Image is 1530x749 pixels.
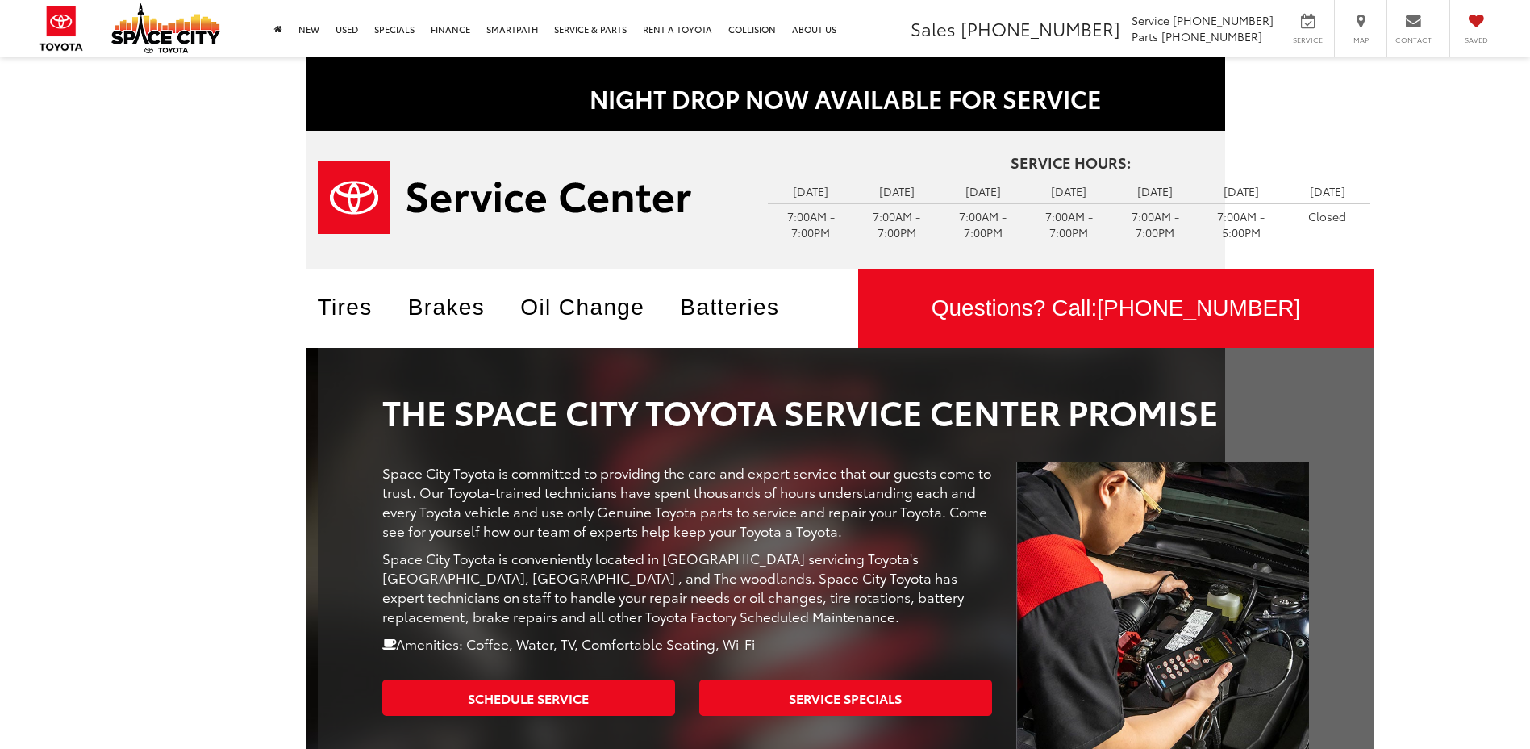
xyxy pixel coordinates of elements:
span: [PHONE_NUMBER] [1161,28,1262,44]
td: 7:00AM - 7:00PM [940,203,1026,245]
td: [DATE] [1112,179,1199,203]
a: Questions? Call:[PHONE_NUMBER] [858,269,1374,348]
h2: NIGHT DROP NOW AVAILABLE FOR SERVICE [318,85,1374,111]
p: Space City Toyota is committed to providing the care and expert service that our guests come to t... [382,462,993,540]
span: Service [1132,12,1169,28]
h2: The Space City Toyota Service Center Promise [382,392,1310,429]
img: Service Center | Space City Toyota in Humble TX [318,161,691,234]
td: [DATE] [940,179,1026,203]
td: Closed [1284,203,1370,228]
span: [PHONE_NUMBER] [961,15,1120,41]
td: [DATE] [768,179,854,203]
td: 7:00AM - 5:00PM [1199,203,1285,245]
span: [PHONE_NUMBER] [1097,295,1300,320]
td: 7:00AM - 7:00PM [768,203,854,245]
a: Batteries [680,295,803,320]
td: [DATE] [1026,179,1112,203]
a: Brakes [408,295,510,320]
a: Service Specials [699,680,992,716]
p: Space City Toyota is conveniently located in [GEOGRAPHIC_DATA] servicing Toyota's [GEOGRAPHIC_DAT... [382,548,993,626]
a: Service Center | Space City Toyota in Humble TX [318,161,744,234]
a: Schedule Service [382,680,675,716]
img: Space City Toyota [111,3,220,53]
div: Questions? Call: [858,269,1374,348]
span: Service [1290,35,1326,45]
p: Amenities: Coffee, Water, TV, Comfortable Seating, Wi-Fi [382,634,993,653]
td: 7:00AM - 7:00PM [854,203,940,245]
span: Map [1343,35,1378,45]
td: 7:00AM - 7:00PM [1026,203,1112,245]
span: Parts [1132,28,1158,44]
span: Contact [1395,35,1432,45]
a: Tires [318,295,397,320]
span: Sales [911,15,956,41]
td: [DATE] [1199,179,1285,203]
td: [DATE] [1284,179,1370,203]
span: Saved [1458,35,1494,45]
td: 7:00AM - 7:00PM [1112,203,1199,245]
a: Oil Change [520,295,669,320]
span: [PHONE_NUMBER] [1173,12,1274,28]
td: [DATE] [854,179,940,203]
h4: Service Hours: [768,155,1374,171]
